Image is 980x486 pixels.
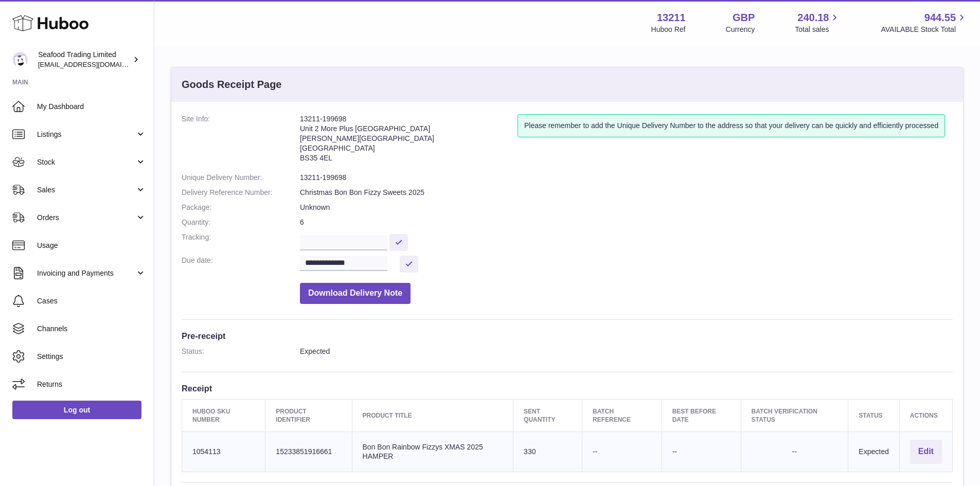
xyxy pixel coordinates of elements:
span: AVAILABLE Stock Total [881,25,968,34]
dt: Unique Delivery Number: [182,173,300,183]
span: Invoicing and Payments [37,268,135,278]
h3: Receipt [182,383,953,394]
td: Expected [848,432,899,472]
h3: Pre-receipt [182,330,953,341]
dt: Due date: [182,256,300,273]
div: Currency [726,25,755,34]
th: Status [848,399,899,431]
span: Settings [37,352,146,362]
span: Channels [37,324,146,334]
span: Sales [37,185,135,195]
dt: Status: [182,347,300,356]
th: Best Before Date [662,399,741,431]
td: 15233851916661 [265,432,352,472]
td: -- [582,432,662,472]
span: Usage [37,241,146,250]
address: 13211-199698 Unit 2 More Plus [GEOGRAPHIC_DATA] [PERSON_NAME][GEOGRAPHIC_DATA] [GEOGRAPHIC_DATA] ... [300,114,518,168]
td: 330 [513,432,582,472]
span: My Dashboard [37,102,146,112]
div: Huboo Ref [651,25,686,34]
span: Listings [37,130,135,139]
span: 944.55 [924,11,956,25]
td: Bon Bon Rainbow Fizzys XMAS 2025 HAMPER [352,432,513,472]
strong: 13211 [657,11,686,25]
dt: Quantity: [182,218,300,227]
th: Product title [352,399,513,431]
dt: Site Info: [182,114,300,168]
dt: Package: [182,203,300,212]
dd: Expected [300,347,953,356]
dd: 6 [300,218,953,227]
div: Please remember to add the Unique Delivery Number to the address so that your delivery can be qui... [518,114,945,137]
th: Batch Verification Status [741,399,848,431]
dd: Christmas Bon Bon Fizzy Sweets 2025 [300,188,953,197]
button: Edit [910,440,942,464]
th: Batch Reference [582,399,662,431]
th: Sent Quantity [513,399,582,431]
span: Stock [37,157,135,167]
div: -- [752,447,838,457]
dd: 13211-199698 [300,173,953,183]
img: online@rickstein.com [12,52,28,67]
strong: GBP [733,11,755,25]
th: Huboo SKU Number [182,399,265,431]
span: Orders [37,213,135,223]
a: 240.18 Total sales [795,11,841,34]
th: Actions [899,399,952,431]
span: 240.18 [797,11,829,25]
button: Download Delivery Note [300,283,411,304]
span: [EMAIL_ADDRESS][DOMAIN_NAME] [38,60,151,68]
dd: Unknown [300,203,953,212]
td: -- [662,432,741,472]
td: 1054113 [182,432,265,472]
th: Product Identifier [265,399,352,431]
span: Cases [37,296,146,306]
h3: Goods Receipt Page [182,78,282,92]
span: Total sales [795,25,841,34]
dt: Delivery Reference Number: [182,188,300,197]
a: Log out [12,401,141,419]
div: Seafood Trading Limited [38,50,131,69]
dt: Tracking: [182,232,300,250]
span: Returns [37,380,146,389]
a: 944.55 AVAILABLE Stock Total [881,11,968,34]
